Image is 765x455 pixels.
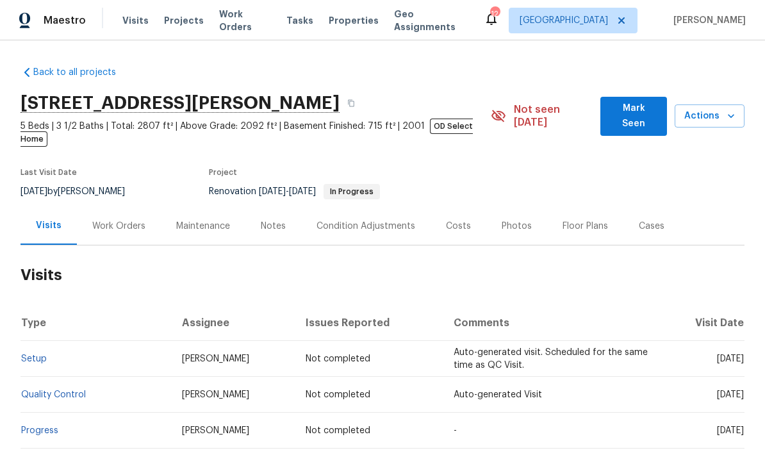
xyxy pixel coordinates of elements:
a: Quality Control [21,390,86,399]
div: by [PERSON_NAME] [21,184,140,199]
span: In Progress [325,188,379,195]
span: OD Select Home [21,119,473,147]
div: Photos [502,220,532,233]
div: 12 [490,8,499,21]
span: Tasks [286,16,313,25]
div: Visits [36,219,62,232]
span: Auto-generated Visit [454,390,542,399]
span: Not completed [306,390,370,399]
span: Projects [164,14,204,27]
div: Work Orders [92,220,145,233]
th: Comments [443,305,661,341]
a: Back to all projects [21,66,144,79]
span: [PERSON_NAME] [182,390,249,399]
span: [PERSON_NAME] [668,14,746,27]
th: Assignee [172,305,296,341]
button: Copy Address [340,92,363,115]
span: - [454,426,457,435]
div: Notes [261,220,286,233]
span: Last Visit Date [21,169,77,176]
div: Cases [639,220,664,233]
span: Project [209,169,237,176]
h2: Visits [21,245,744,305]
span: [DATE] [717,426,744,435]
th: Type [21,305,172,341]
span: Renovation [209,187,380,196]
span: Properties [329,14,379,27]
span: - [259,187,316,196]
span: [DATE] [259,187,286,196]
span: [PERSON_NAME] [182,354,249,363]
span: [DATE] [717,354,744,363]
div: Condition Adjustments [317,220,415,233]
span: Mark Seen [611,101,657,132]
a: Progress [21,426,58,435]
span: Actions [685,108,734,124]
span: Work Orders [219,8,271,33]
a: Setup [21,354,47,363]
span: Maestro [44,14,86,27]
th: Issues Reported [295,305,443,341]
div: Floor Plans [563,220,608,233]
div: Maintenance [176,220,230,233]
span: [DATE] [21,187,47,196]
span: [DATE] [717,390,744,399]
div: Costs [446,220,471,233]
span: Visits [122,14,149,27]
span: Not completed [306,426,370,435]
span: Not seen [DATE] [514,103,593,129]
span: 5 Beds | 3 1/2 Baths | Total: 2807 ft² | Above Grade: 2092 ft² | Basement Finished: 715 ft² | 2001 [21,120,491,145]
span: [PERSON_NAME] [182,426,249,435]
span: Geo Assignments [394,8,468,33]
span: Not completed [306,354,370,363]
span: Auto-generated visit. Scheduled for the same time as QC Visit. [454,348,648,370]
span: [GEOGRAPHIC_DATA] [520,14,608,27]
span: [DATE] [289,187,316,196]
th: Visit Date [661,305,744,341]
button: Actions [675,104,744,128]
button: Mark Seen [600,97,667,136]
